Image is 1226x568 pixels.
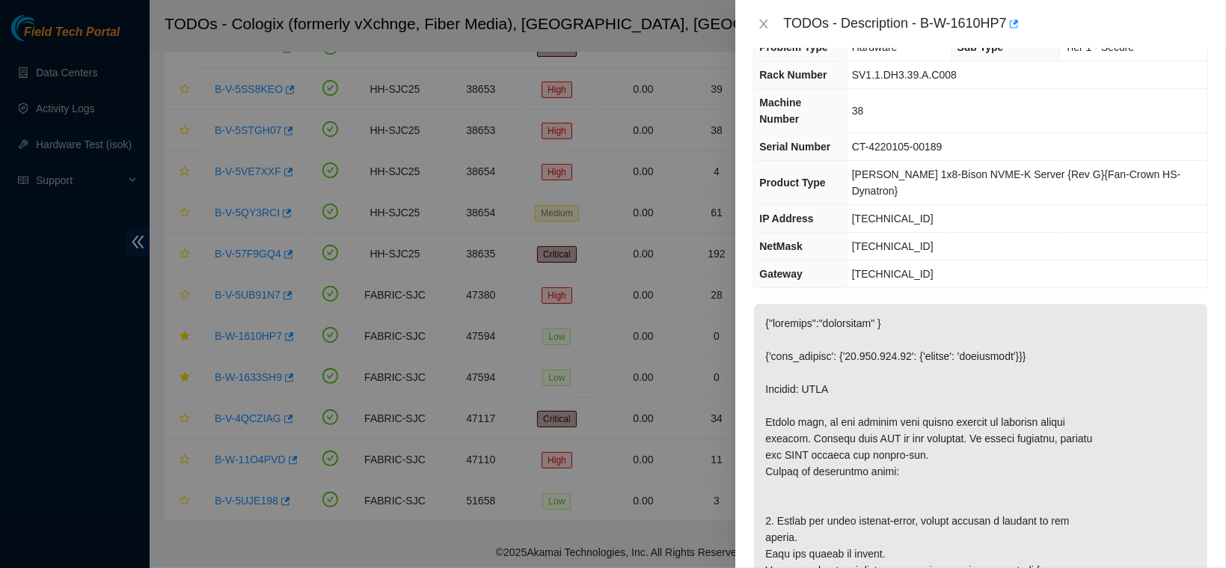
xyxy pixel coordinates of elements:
span: Serial Number [759,141,830,153]
span: [TECHNICAL_ID] [852,240,934,252]
span: [TECHNICAL_ID] [852,213,934,225]
span: close [758,18,770,30]
span: [PERSON_NAME] 1x8-Bison NVME-K Server {Rev G}{Fan-Crown HS-Dynatron} [852,168,1181,197]
span: Rack Number [759,69,827,81]
span: Product Type [759,177,825,189]
span: CT-4220105-00189 [852,141,943,153]
span: NetMask [759,240,803,252]
span: Machine Number [759,97,801,125]
span: IP Address [759,213,813,225]
span: Gateway [759,268,803,280]
span: [TECHNICAL_ID] [852,268,934,280]
button: Close [753,17,774,31]
span: 38 [852,105,864,117]
div: TODOs - Description - B-W-1610HP7 [783,12,1208,36]
span: SV1.1.DH3.39.A.C008 [852,69,957,81]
